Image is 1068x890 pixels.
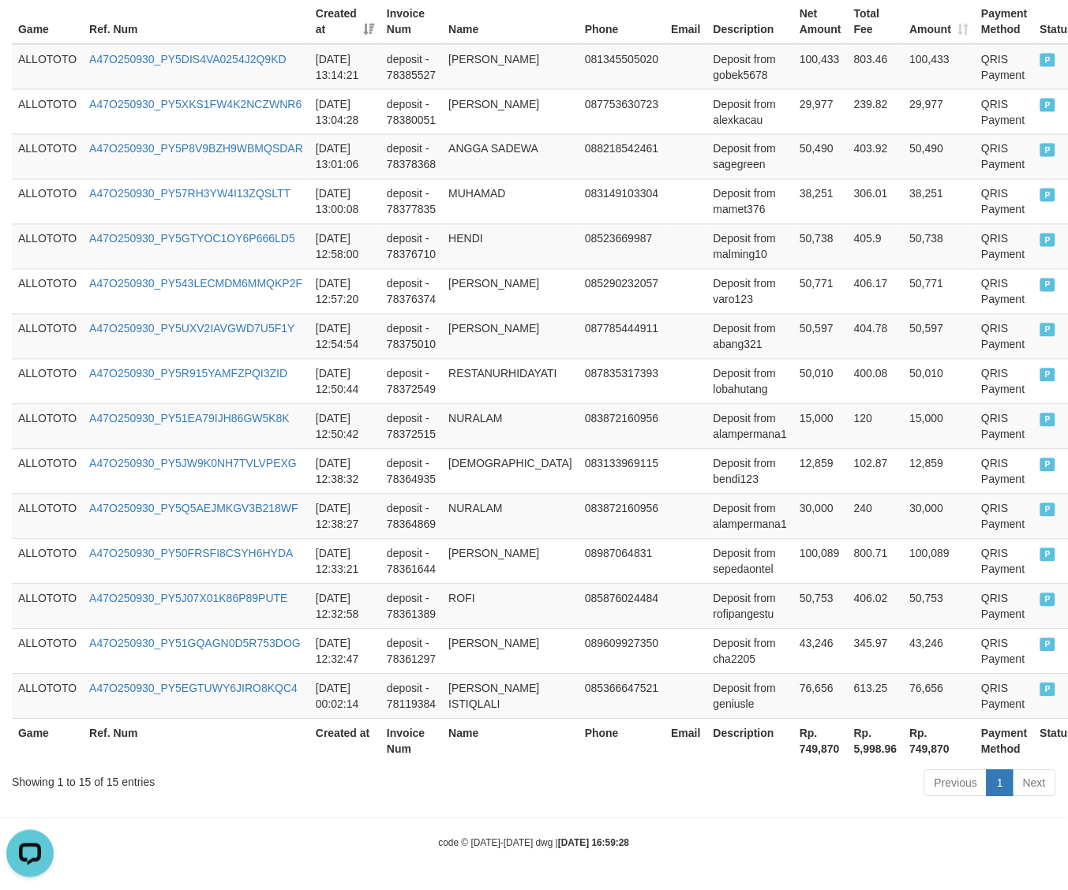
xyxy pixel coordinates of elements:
td: 400.08 [848,359,903,404]
span: PAID [1040,683,1056,697]
span: PAID [1040,503,1056,517]
td: 404.78 [848,314,903,359]
th: Rp. 749,870 [793,719,848,764]
td: ALLOTOTO [12,629,83,674]
td: deposit - 78378368 [380,134,442,179]
th: Created at [309,719,380,764]
td: 29,977 [904,89,976,134]
button: Open LiveChat chat widget [6,6,54,54]
td: Deposit from alampermana1 [707,494,793,539]
td: deposit - 78372515 [380,404,442,449]
a: A47O250930_PY543LECMDM6MMQKP2F [89,278,302,290]
a: A47O250930_PY5DIS4VA0254J2Q9KD [89,53,287,65]
td: deposit - 78380051 [380,89,442,134]
td: [DATE] 13:01:06 [309,134,380,179]
td: 50,597 [793,314,848,359]
td: 100,433 [793,44,848,90]
td: Deposit from sepedaontel [707,539,793,584]
td: 089609927350 [579,629,665,674]
td: ALLOTOTO [12,674,83,719]
td: 088218542461 [579,134,665,179]
td: ALLOTOTO [12,539,83,584]
td: 406.02 [848,584,903,629]
td: [PERSON_NAME] [442,269,579,314]
td: ALLOTOTO [12,449,83,494]
td: 085876024484 [579,584,665,629]
td: ALLOTOTO [12,179,83,224]
td: 50,738 [793,224,848,269]
td: HENDI [442,224,579,269]
a: A47O250930_PY50FRSFI8CSYH6HYDA [89,548,293,560]
th: Name [442,719,579,764]
td: 087785444911 [579,314,665,359]
td: 12,859 [904,449,976,494]
th: Email [665,719,706,764]
th: Invoice Num [380,719,442,764]
td: [PERSON_NAME] [442,44,579,90]
td: 50,753 [793,584,848,629]
th: Game [12,719,83,764]
td: 087753630723 [579,89,665,134]
a: A47O250930_PY5R915YAMFZPQI3ZID [89,368,287,380]
th: Description [707,719,793,764]
td: 15,000 [793,404,848,449]
td: deposit - 78361297 [380,629,442,674]
td: 50,771 [793,269,848,314]
td: deposit - 78376374 [380,269,442,314]
td: QRIS Payment [975,404,1033,449]
td: Deposit from lobahutang [707,359,793,404]
th: Rp. 5,998.96 [848,719,903,764]
td: deposit - 78376710 [380,224,442,269]
td: 406.17 [848,269,903,314]
td: deposit - 78361389 [380,584,442,629]
td: [PERSON_NAME] [442,314,579,359]
a: A47O250930_PY51EA79IJH86GW5K8K [89,413,290,425]
td: 083872160956 [579,494,665,539]
td: [PERSON_NAME] [442,89,579,134]
a: A47O250930_PY5P8V9BZH9WBMQSDAR [89,143,303,155]
td: ALLOTOTO [12,224,83,269]
td: 100,433 [904,44,976,90]
td: Deposit from sagegreen [707,134,793,179]
td: 083133969115 [579,449,665,494]
td: 239.82 [848,89,903,134]
td: ALLOTOTO [12,89,83,134]
td: [DATE] 12:57:20 [309,269,380,314]
a: A47O250930_PY51GQAGN0D5R753DOG [89,638,301,650]
a: Next [1013,770,1056,797]
td: ALLOTOTO [12,269,83,314]
td: 08523669987 [579,224,665,269]
td: 43,246 [904,629,976,674]
span: PAID [1040,368,1056,382]
td: NURALAM [442,494,579,539]
td: 087835317393 [579,359,665,404]
td: deposit - 78375010 [380,314,442,359]
td: 50,771 [904,269,976,314]
td: 43,246 [793,629,848,674]
td: 083149103304 [579,179,665,224]
span: PAID [1040,413,1056,427]
td: Deposit from cha2205 [707,629,793,674]
span: PAID [1040,234,1056,247]
td: [PERSON_NAME] ISTIQLALI [442,674,579,719]
a: A47O250930_PY5XKS1FW4K2NCZWNR6 [89,98,302,110]
td: 38,251 [904,179,976,224]
td: ALLOTOTO [12,584,83,629]
td: deposit - 78385527 [380,44,442,90]
td: QRIS Payment [975,44,1033,90]
td: QRIS Payment [975,314,1033,359]
th: Ref. Num [83,719,309,764]
td: Deposit from mamet376 [707,179,793,224]
td: [DATE] 12:54:54 [309,314,380,359]
a: A47O250930_PY5EGTUWY6JIRO8KQC4 [89,682,298,695]
a: A47O250930_PY5JW9K0NH7TVLVPEXG [89,458,297,470]
a: A47O250930_PY5J07X01K86P89PUTE [89,593,287,605]
td: ANGGA SADEWA [442,134,579,179]
td: 76,656 [904,674,976,719]
td: QRIS Payment [975,359,1033,404]
td: [DATE] 12:33:21 [309,539,380,584]
small: code © [DATE]-[DATE] dwg | [439,838,630,849]
td: QRIS Payment [975,674,1033,719]
td: 803.46 [848,44,903,90]
td: [DATE] 00:02:14 [309,674,380,719]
